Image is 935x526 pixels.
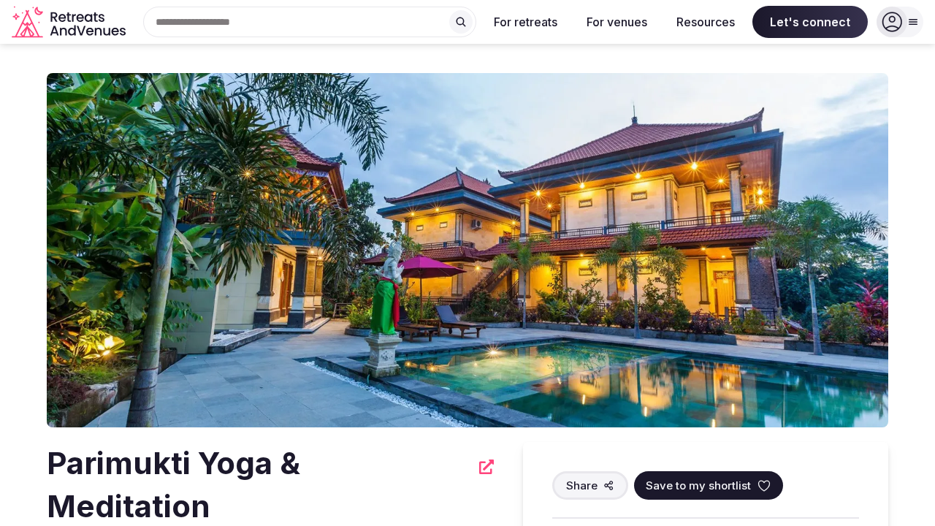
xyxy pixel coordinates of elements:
button: Resources [665,6,747,38]
a: Visit the homepage [12,6,129,39]
button: For venues [575,6,659,38]
button: Share [552,471,628,500]
button: Save to my shortlist [634,471,783,500]
span: Save to my shortlist [646,478,751,493]
svg: Retreats and Venues company logo [12,6,129,39]
span: Let's connect [752,6,868,38]
span: Share [566,478,598,493]
button: For retreats [482,6,569,38]
img: Venue cover photo [47,73,888,427]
